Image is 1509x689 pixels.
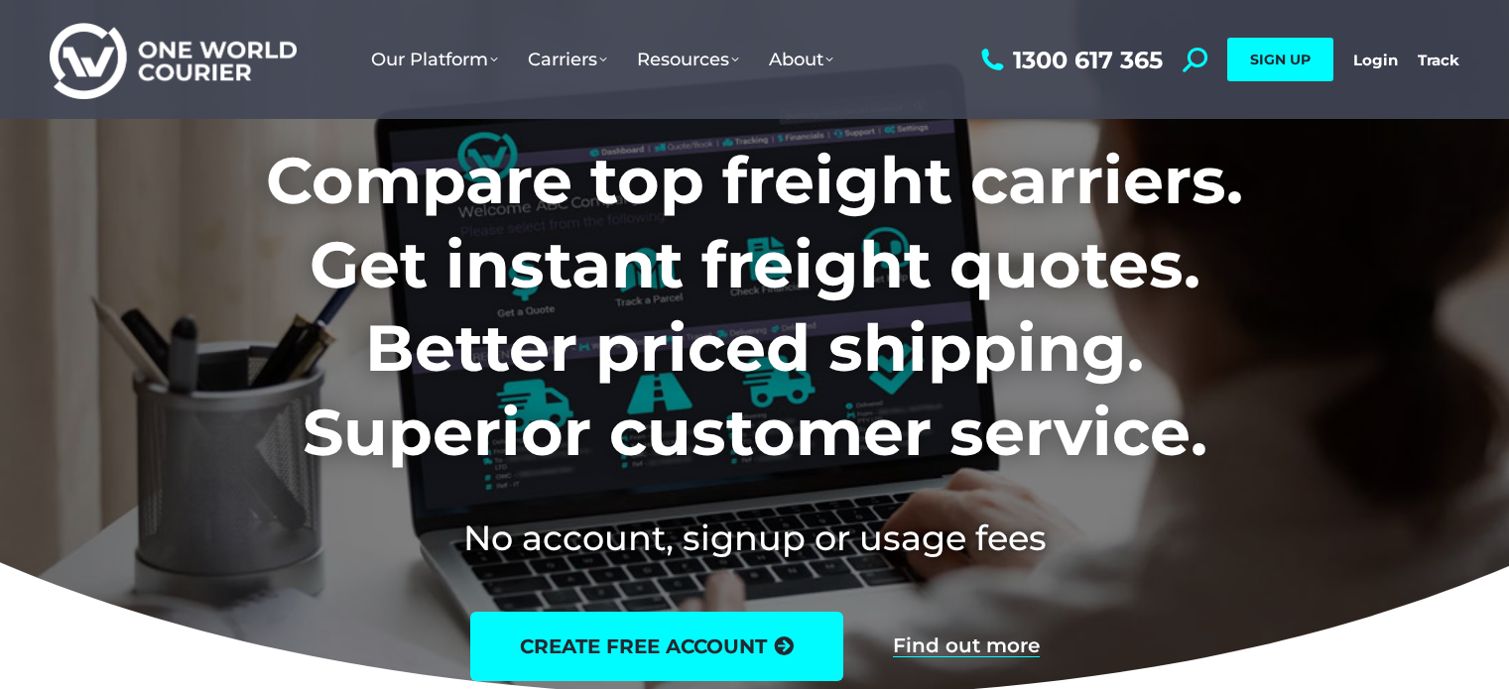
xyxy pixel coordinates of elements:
[528,49,607,70] span: Carriers
[637,49,739,70] span: Resources
[1418,51,1459,69] a: Track
[622,29,754,90] a: Resources
[1227,38,1333,81] a: SIGN UP
[754,29,848,90] a: About
[470,612,843,681] a: create free account
[50,20,297,100] img: One World Courier
[1353,51,1398,69] a: Login
[135,139,1374,474] h1: Compare top freight carriers. Get instant freight quotes. Better priced shipping. Superior custom...
[371,49,498,70] span: Our Platform
[769,49,833,70] span: About
[513,29,622,90] a: Carriers
[356,29,513,90] a: Our Platform
[1250,51,1311,68] span: SIGN UP
[976,48,1163,72] a: 1300 617 365
[893,635,1040,657] a: Find out more
[135,514,1374,562] h2: No account, signup or usage fees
